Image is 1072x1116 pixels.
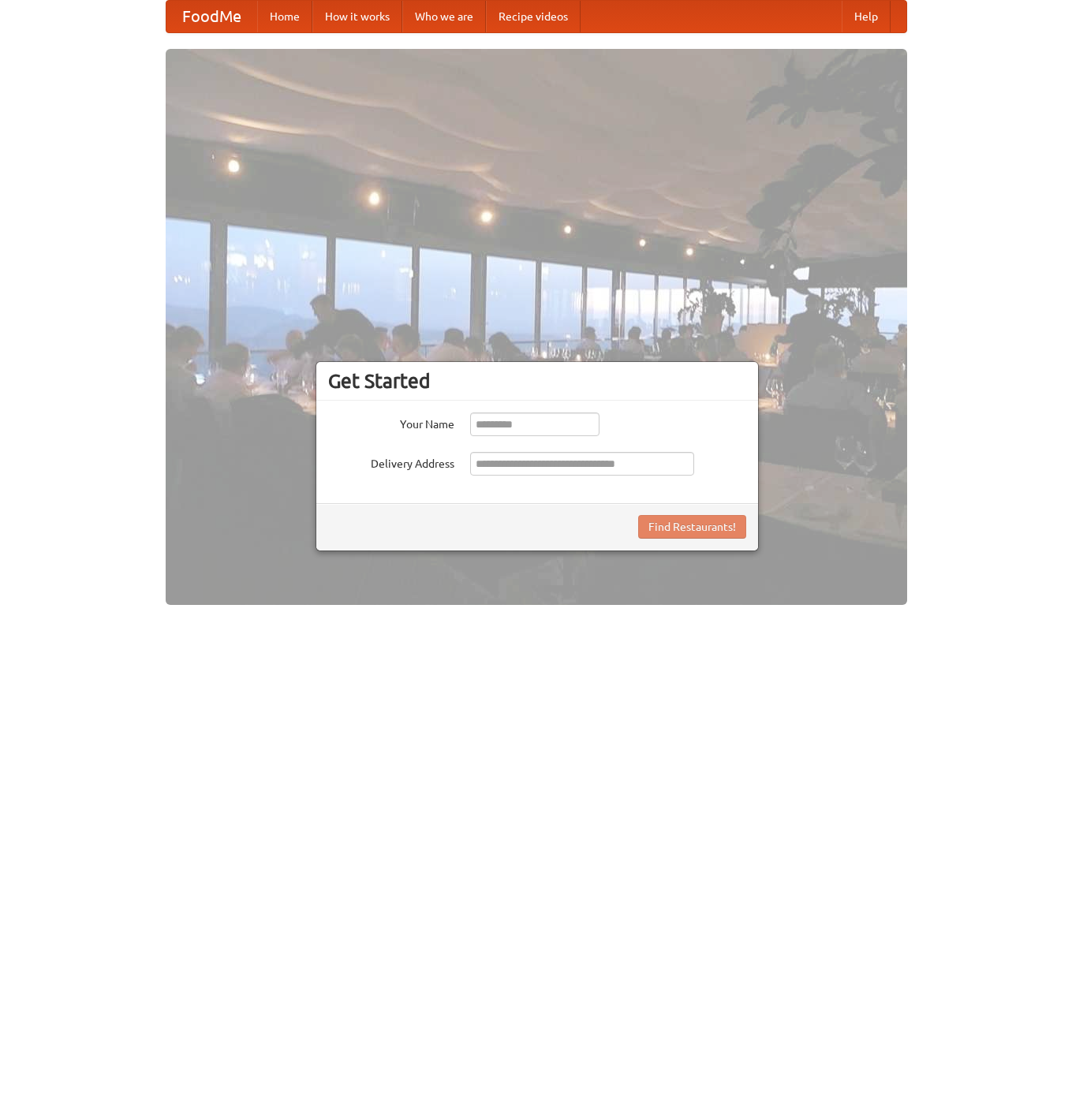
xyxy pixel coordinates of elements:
[402,1,486,32] a: Who we are
[486,1,581,32] a: Recipe videos
[312,1,402,32] a: How it works
[328,452,454,472] label: Delivery Address
[257,1,312,32] a: Home
[842,1,891,32] a: Help
[166,1,257,32] a: FoodMe
[328,369,746,393] h3: Get Started
[638,515,746,539] button: Find Restaurants!
[328,412,454,432] label: Your Name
